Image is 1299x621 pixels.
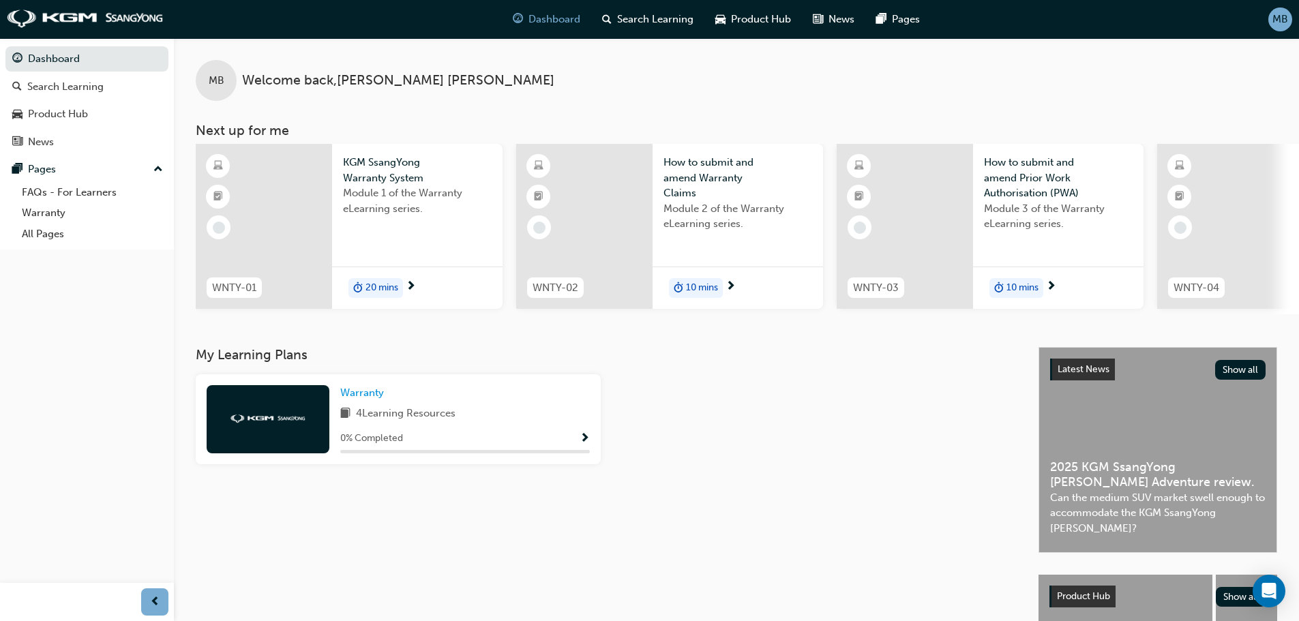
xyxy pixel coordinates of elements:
[340,387,384,399] span: Warranty
[28,106,88,122] div: Product Hub
[994,279,1004,297] span: duration-icon
[865,5,931,33] a: pages-iconPages
[837,144,1144,309] a: WNTY-03How to submit and amend Prior Work Authorisation (PWA)Module 3 of the Warranty eLearning s...
[213,157,223,175] span: learningResourceType_ELEARNING-icon
[854,157,864,175] span: learningResourceType_ELEARNING-icon
[12,108,23,121] span: car-icon
[213,222,225,234] span: learningRecordVerb_NONE-icon
[984,201,1133,232] span: Module 3 of the Warranty eLearning series.
[28,134,54,150] div: News
[7,10,164,29] img: kgm
[663,201,812,232] span: Module 2 of the Warranty eLearning series.
[5,44,168,157] button: DashboardSearch LearningProduct HubNews
[1175,157,1184,175] span: learningResourceType_ELEARNING-icon
[196,144,503,309] a: WNTY-01KGM SsangYong Warranty SystemModule 1 of the Warranty eLearning series.duration-icon20 mins
[5,157,168,182] button: Pages
[353,279,363,297] span: duration-icon
[1039,347,1277,553] a: Latest NewsShow all2025 KGM SsangYong [PERSON_NAME] Adventure review.Can the medium SUV market sw...
[528,12,580,27] span: Dashboard
[502,5,591,33] a: guage-iconDashboard
[854,188,864,206] span: booktick-icon
[731,12,791,27] span: Product Hub
[828,12,854,27] span: News
[591,5,704,33] a: search-iconSearch Learning
[1174,222,1186,234] span: learningRecordVerb_NONE-icon
[1050,490,1266,536] span: Can the medium SUV market swell enough to accommodate the KGM SsangYong [PERSON_NAME]?
[5,46,168,72] a: Dashboard
[1215,360,1266,380] button: Show all
[602,11,612,28] span: search-icon
[196,347,1017,363] h3: My Learning Plans
[533,222,546,234] span: learningRecordVerb_NONE-icon
[340,431,403,446] span: 0 % Completed
[12,136,23,149] span: news-icon
[892,12,920,27] span: Pages
[686,280,718,296] span: 10 mins
[513,11,523,28] span: guage-icon
[340,406,350,423] span: book-icon
[580,433,590,445] span: Show Progress
[1174,280,1219,296] span: WNTY-04
[5,74,168,100] a: Search Learning
[704,5,802,33] a: car-iconProduct Hub
[1268,7,1292,31] button: MB
[174,123,1299,138] h3: Next up for me
[153,161,163,179] span: up-icon
[5,102,168,127] a: Product Hub
[1057,590,1110,602] span: Product Hub
[27,79,104,95] div: Search Learning
[406,281,416,293] span: next-icon
[854,222,866,234] span: learningRecordVerb_NONE-icon
[213,188,223,206] span: booktick-icon
[5,130,168,155] a: News
[12,53,23,65] span: guage-icon
[365,280,398,296] span: 20 mins
[876,11,886,28] span: pages-icon
[1253,575,1285,607] div: Open Intercom Messenger
[674,279,683,297] span: duration-icon
[1049,586,1266,607] a: Product HubShow all
[1050,459,1266,490] span: 2025 KGM SsangYong [PERSON_NAME] Adventure review.
[28,162,56,177] div: Pages
[343,185,492,216] span: Module 1 of the Warranty eLearning series.
[16,224,168,245] a: All Pages
[1046,281,1056,293] span: next-icon
[230,414,305,423] img: kgm
[580,430,590,447] button: Show Progress
[343,155,492,185] span: KGM SsangYong Warranty System
[533,280,578,296] span: WNTY-02
[12,81,22,93] span: search-icon
[340,385,389,401] a: Warranty
[12,164,23,176] span: pages-icon
[150,594,160,611] span: prev-icon
[212,280,256,296] span: WNTY-01
[663,155,812,201] span: How to submit and amend Warranty Claims
[1175,188,1184,206] span: booktick-icon
[1050,359,1266,380] a: Latest NewsShow all
[984,155,1133,201] span: How to submit and amend Prior Work Authorisation (PWA)
[534,188,543,206] span: booktick-icon
[516,144,823,309] a: WNTY-02How to submit and amend Warranty ClaimsModule 2 of the Warranty eLearning series.duration-...
[534,157,543,175] span: learningResourceType_ELEARNING-icon
[1272,12,1288,27] span: MB
[209,73,224,89] span: MB
[853,280,899,296] span: WNTY-03
[617,12,693,27] span: Search Learning
[715,11,726,28] span: car-icon
[356,406,456,423] span: 4 Learning Resources
[726,281,736,293] span: next-icon
[1006,280,1039,296] span: 10 mins
[242,73,554,89] span: Welcome back , [PERSON_NAME] [PERSON_NAME]
[1058,363,1109,375] span: Latest News
[16,182,168,203] a: FAQs - For Learners
[1216,587,1267,607] button: Show all
[16,202,168,224] a: Warranty
[813,11,823,28] span: news-icon
[802,5,865,33] a: news-iconNews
